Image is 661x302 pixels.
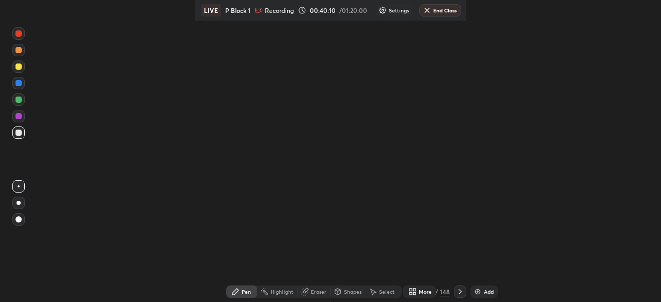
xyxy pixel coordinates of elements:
div: Add [484,289,494,294]
div: More [419,289,432,294]
img: end-class-cross [423,6,431,14]
div: / [435,289,438,295]
p: Settings [389,8,409,13]
div: Select [379,289,395,294]
div: Pen [242,289,251,294]
p: P Block 1 [225,6,250,14]
div: Eraser [311,289,326,294]
img: recording.375f2c34.svg [255,6,263,14]
img: class-settings-icons [379,6,387,14]
p: LIVE [204,6,218,14]
div: Highlight [271,289,293,294]
p: Recording [265,7,294,14]
div: 148 [440,287,450,296]
div: Shapes [344,289,361,294]
button: End Class [419,4,461,17]
img: add-slide-button [474,288,482,296]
